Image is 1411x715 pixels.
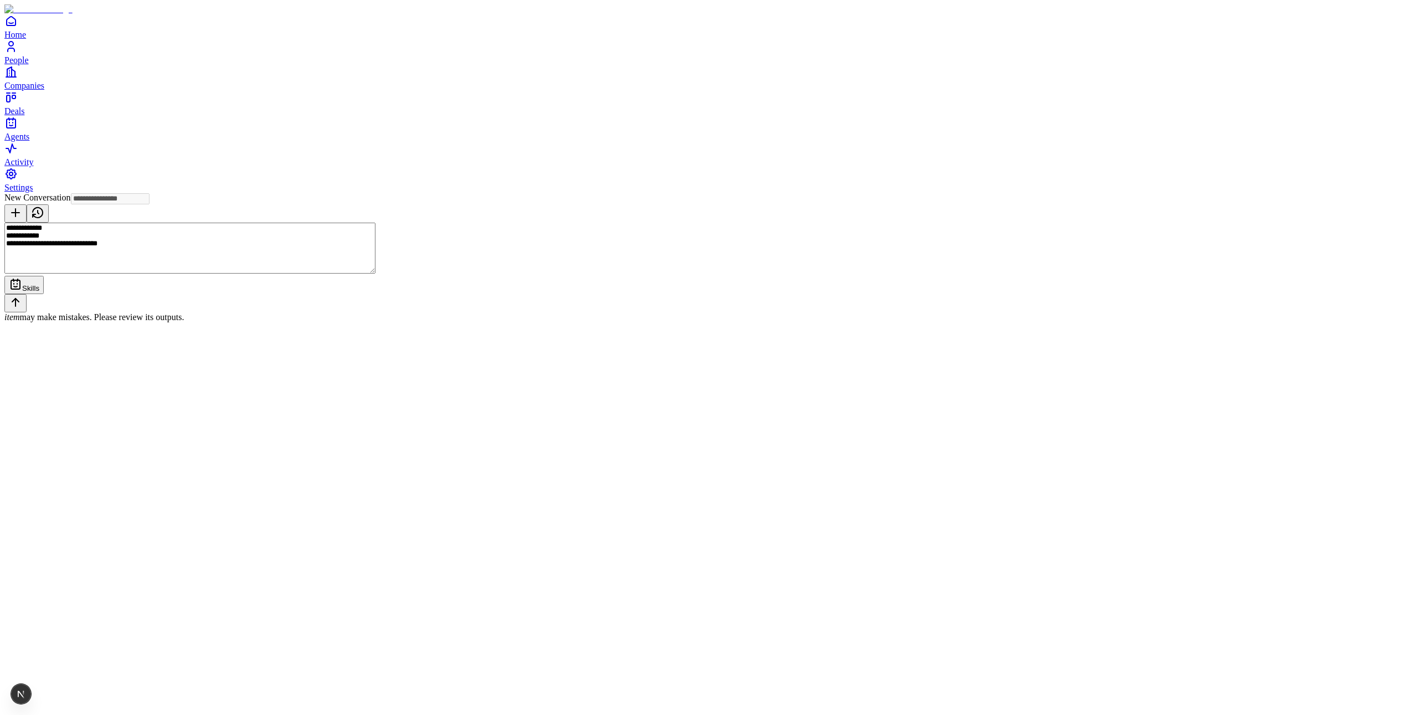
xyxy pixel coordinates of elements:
span: Settings [4,183,33,192]
div: may make mistakes. Please review its outputs. [4,312,1407,322]
span: Agents [4,132,29,141]
button: New conversation [4,204,27,223]
a: Companies [4,65,1407,90]
img: Item Brain Logo [4,4,73,14]
span: New Conversation [4,193,71,202]
span: Deals [4,106,24,116]
button: Skills [4,276,44,294]
span: Companies [4,81,44,90]
a: Agents [4,116,1407,141]
button: View history [27,204,49,223]
span: Skills [22,284,39,292]
a: Home [4,14,1407,39]
a: Deals [4,91,1407,116]
a: People [4,40,1407,65]
a: Settings [4,167,1407,192]
span: Activity [4,157,33,167]
span: People [4,55,29,65]
button: Send message [4,294,27,312]
i: item [4,312,20,322]
span: Home [4,30,26,39]
a: Activity [4,142,1407,167]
